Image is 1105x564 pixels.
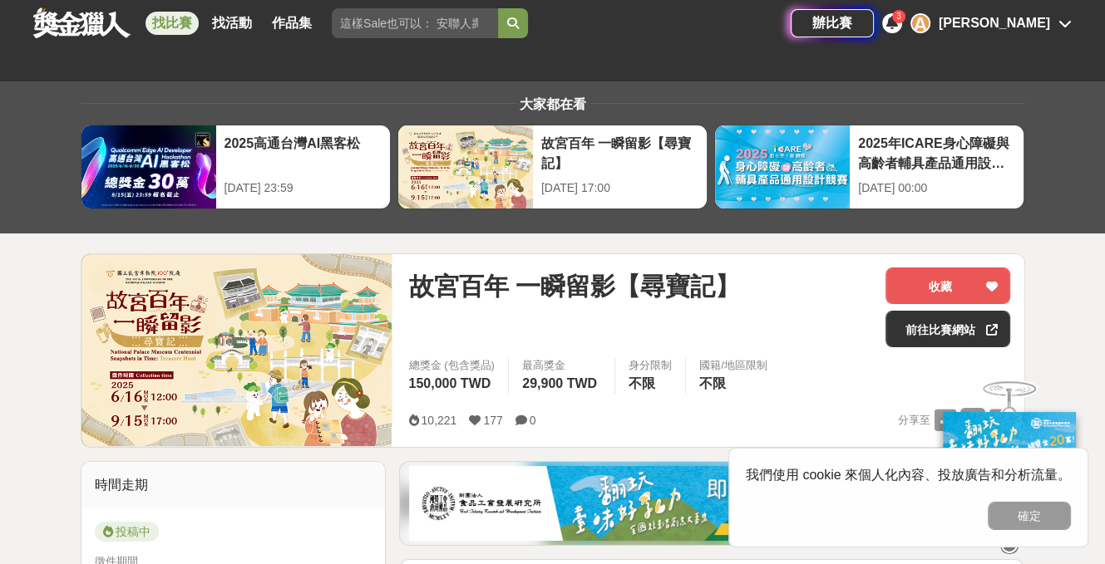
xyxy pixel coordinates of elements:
div: 國籍/地區限制 [699,357,767,374]
span: 故宮百年 一瞬留影【尋寶記】 [408,267,739,305]
span: 3 [896,12,901,21]
img: ff197300-f8ee-455f-a0ae-06a3645bc375.jpg [943,412,1076,522]
div: A [910,13,930,33]
span: 不限 [629,376,655,390]
div: 故宮百年 一瞬留影【尋寶記】 [541,134,698,171]
div: [DATE] 23:59 [224,179,382,197]
span: 大家都在看 [516,97,590,111]
span: 最高獎金 [522,357,601,374]
div: 時間走期 [81,462,386,508]
span: 177 [483,414,502,427]
a: 2025年ICARE身心障礙與高齡者輔具產品通用設計競賽[DATE] 00:00 [714,125,1024,209]
span: 29,900 TWD [522,376,597,390]
input: 這樣Sale也可以： 安聯人壽創意銷售法募集 [332,8,498,38]
div: 2025年ICARE身心障礙與高齡者輔具產品通用設計競賽 [858,134,1015,171]
a: 2025高通台灣AI黑客松[DATE] 23:59 [81,125,391,209]
span: 分享至 [897,408,930,433]
button: 確定 [988,502,1071,530]
a: 前往比賽網站 [885,311,1010,347]
div: [PERSON_NAME] [939,13,1050,33]
a: 找活動 [205,12,259,35]
span: 150,000 TWD [408,376,491,390]
a: 故宮百年 一瞬留影【尋寶記】[DATE] 17:00 [397,125,708,209]
button: 收藏 [885,267,1010,304]
div: [DATE] 17:00 [541,179,698,197]
span: 10,221 [421,414,456,427]
img: b0ef2173-5a9d-47ad-b0e3-de335e335c0a.jpg [409,466,1014,541]
span: 0 [530,414,536,427]
a: 作品集 [265,12,318,35]
span: 我們使用 cookie 來個人化內容、投放廣告和分析流量。 [746,468,1071,482]
a: 辦比賽 [791,9,874,37]
span: 投稿中 [95,522,159,542]
span: 不限 [699,376,726,390]
a: 找比賽 [146,12,199,35]
div: [DATE] 00:00 [858,179,1015,197]
img: Cover Image [81,254,392,446]
div: 身分限制 [629,357,672,374]
div: 2025高通台灣AI黑客松 [224,134,382,171]
span: 總獎金 (包含獎品) [408,357,495,374]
